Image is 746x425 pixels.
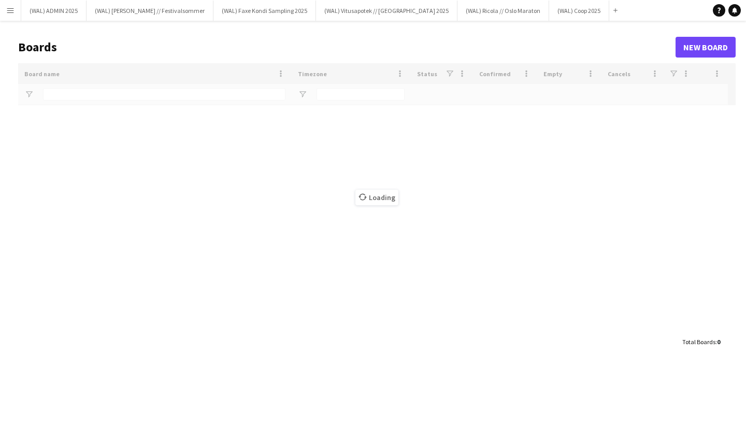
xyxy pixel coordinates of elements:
div: : [682,332,720,352]
button: (WAL) Coop 2025 [549,1,609,21]
span: 0 [717,338,720,346]
button: (WAL) Ricola // Oslo Maraton [457,1,549,21]
button: (WAL) Vitusapotek // [GEOGRAPHIC_DATA] 2025 [316,1,457,21]
button: (WAL) ADMIN 2025 [21,1,87,21]
span: Loading [355,190,398,205]
button: (WAL) [PERSON_NAME] // Festivalsommer [87,1,213,21]
a: New Board [676,37,736,58]
h1: Boards [18,39,676,55]
span: Total Boards [682,338,715,346]
button: (WAL) Faxe Kondi Sampling 2025 [213,1,316,21]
